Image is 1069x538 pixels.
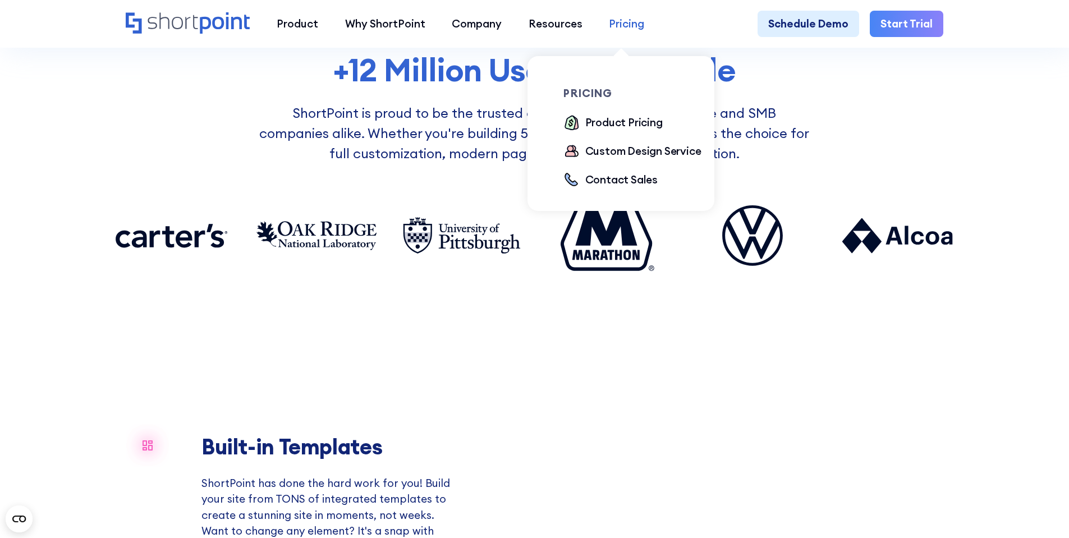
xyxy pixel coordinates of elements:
[263,11,332,38] a: Product
[563,143,701,161] a: Custom Design Service
[585,143,701,159] div: Custom Design Service
[6,505,33,532] button: Open CMP widget
[870,11,943,38] a: Start Trial
[563,88,713,99] div: pricing
[585,114,663,131] div: Product Pricing
[332,11,439,38] a: Why ShortPoint
[563,172,658,190] a: Contact Sales
[452,16,502,32] div: Company
[277,16,318,32] div: Product
[126,12,250,35] a: Home
[438,11,515,38] a: Company
[1013,484,1069,538] iframe: Chat Widget
[107,52,962,88] h2: +12 Million Users Worldwide
[345,16,425,32] div: Why ShortPoint
[758,11,859,38] a: Schedule Demo
[201,434,453,459] h2: Built-in Templates
[563,114,662,132] a: Product Pricing
[529,16,582,32] div: Resources
[585,172,658,188] div: Contact Sales
[515,11,596,38] a: Resources
[257,103,811,163] p: ShortPoint is proud to be the trusted design platform for Enterprise and SMB companies alike. Whe...
[596,11,658,38] a: Pricing
[609,16,644,32] div: Pricing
